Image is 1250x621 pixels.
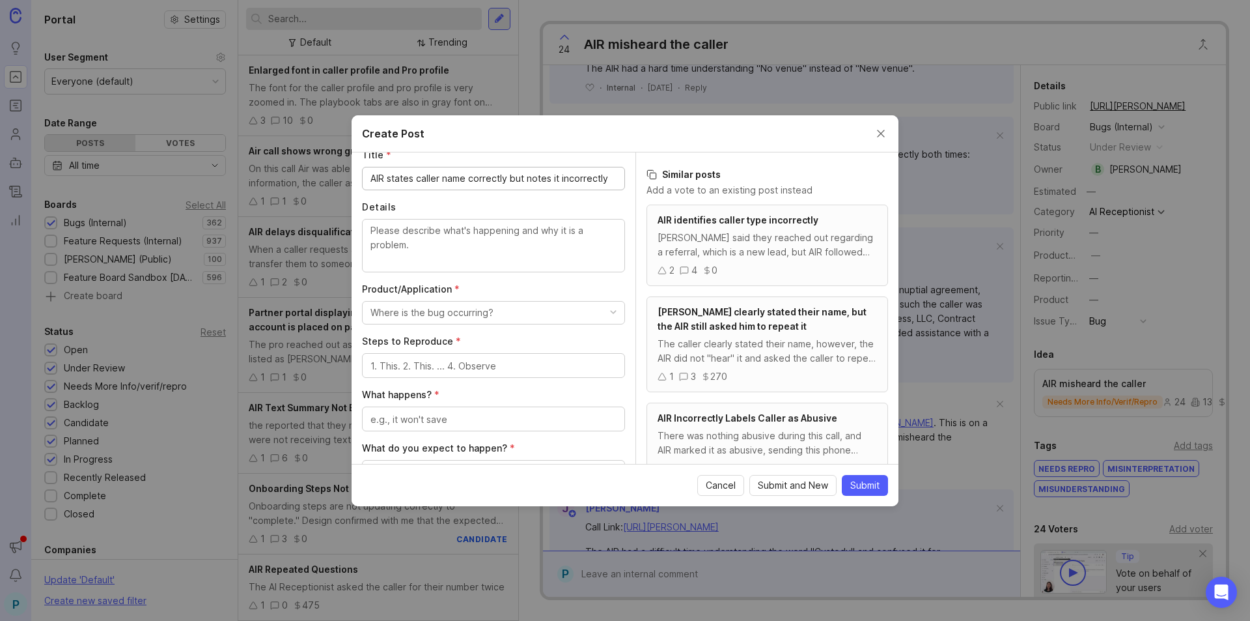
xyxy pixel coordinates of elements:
[749,475,837,496] button: Submit and New
[691,263,697,278] div: 4
[712,263,717,278] div: 0
[362,283,460,295] span: Product/Application (required)
[758,479,828,492] span: Submit and New
[362,389,439,400] span: What happens? (required)
[646,205,888,286] a: AIR identifies caller type incorrectly[PERSON_NAME] said they reached out regarding a referral, w...
[362,126,424,141] h2: Create Post
[362,336,461,347] span: Steps to Reproduce (required)
[669,461,674,476] div: 1
[646,403,888,484] a: AIR Incorrectly Labels Caller as AbusiveThere was nothing abusive during this call, and AIR marke...
[362,149,391,160] span: Title (required)
[691,461,696,476] div: 3
[646,296,888,392] a: [PERSON_NAME] clearly stated their name, but the AIR still asked him to repeat itThe caller clear...
[362,201,625,214] label: Details
[706,479,736,492] span: Cancel
[362,442,515,454] span: What do you expect to happen? (required)
[669,369,674,384] div: 1
[1206,577,1237,608] div: Open Intercom Messenger
[658,429,877,457] div: There was nothing abusive during this call, and AIR marked it as abusive, sending this phone numb...
[658,306,867,332] span: [PERSON_NAME] clearly stated their name, but the AIR still asked him to repeat it
[370,171,617,186] input: What's happening?
[658,337,877,366] div: The caller clearly stated their name, however, the AIR did not "hear" it and asked the caller to ...
[658,412,837,424] span: AIR Incorrectly Labels Caller as Abusive
[669,263,674,278] div: 2
[646,184,888,197] p: Add a vote to an existing post instead
[697,475,744,496] button: Cancel
[370,306,493,320] div: Where is the bug occurring?
[658,214,818,225] span: AIR identifies caller type incorrectly
[842,475,888,496] button: Submit
[710,369,727,384] div: 270
[850,479,880,492] span: Submit
[691,369,696,384] div: 3
[658,231,877,259] div: [PERSON_NAME] said they reached out regarding a referral, which is a new lead, but AIR followed t...
[646,168,888,181] h3: Similar posts
[874,126,888,141] button: Close create post modal
[710,461,716,476] div: 0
